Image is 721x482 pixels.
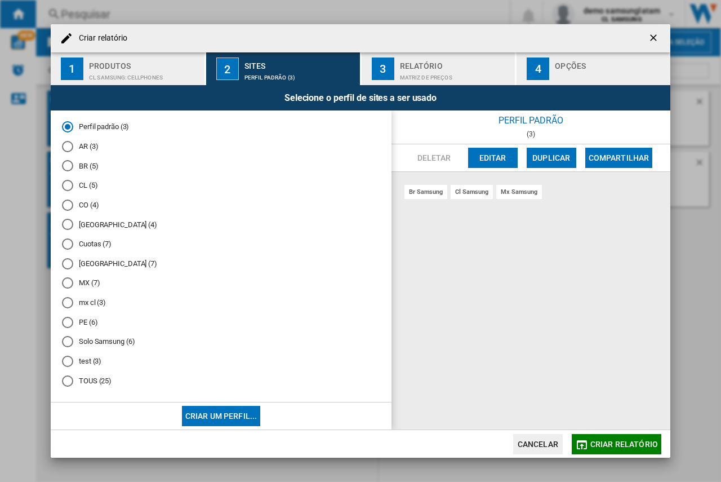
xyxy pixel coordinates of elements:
button: Deletar [410,148,459,168]
div: Relatório [400,57,511,69]
div: cl samsung [451,185,493,199]
md-radio-button: MX (7) [62,278,380,289]
button: Editar [468,148,518,168]
md-radio-button: AR (3) [62,141,380,152]
div: 3 [372,58,394,80]
div: CL SAMSUNG:Cellphones [89,69,200,81]
button: 3 Relatório Matriz de preços [362,52,517,85]
md-radio-button: Cuotas (7) [62,239,380,250]
div: Selecione o perfil de sites a ser usado [51,85,670,110]
button: Criar um perfil... [182,406,261,426]
button: 1 Produtos CL SAMSUNG:Cellphones [51,52,206,85]
md-radio-button: BR (5) [62,161,380,171]
div: 4 [527,58,549,80]
button: 4 Opções [517,52,670,85]
md-radio-button: test (3) [62,356,380,367]
md-radio-button: PE (6) [62,317,380,328]
span: Criar relatório [590,440,658,449]
div: (3) [391,130,670,138]
div: Produtos [89,57,200,69]
h4: Criar relatório [73,33,128,44]
div: Opções [555,57,666,69]
div: 2 [216,58,239,80]
div: Perfil padrão (3) [244,69,355,81]
div: 1 [61,58,83,80]
md-radio-button: TOUS (25) [62,375,380,386]
button: Compartilhar [585,148,653,168]
md-radio-button: CL (5) [62,180,380,191]
md-radio-button: CO (4) [62,200,380,210]
md-radio-button: Mexico (7) [62,258,380,269]
div: Matriz de preços [400,69,511,81]
md-radio-button: mx cl (3) [62,298,380,308]
md-radio-button: Solo Samsung (6) [62,337,380,347]
button: getI18NText('BUTTONS.CLOSE_DIALOG') [643,27,666,50]
button: Cancelar [513,434,563,454]
md-radio-button: Colombia (4) [62,219,380,230]
div: Perfil padrão [391,110,670,130]
button: 2 Sites Perfil padrão (3) [206,52,361,85]
ng-md-icon: getI18NText('BUTTONS.CLOSE_DIALOG') [648,32,661,46]
button: Duplicar [527,148,576,168]
div: br samsung [404,185,447,199]
button: Criar relatório [572,434,661,454]
md-radio-button: Perfil padrão (3) [62,122,380,132]
div: Sites [244,57,355,69]
div: mx samsung [496,185,542,199]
